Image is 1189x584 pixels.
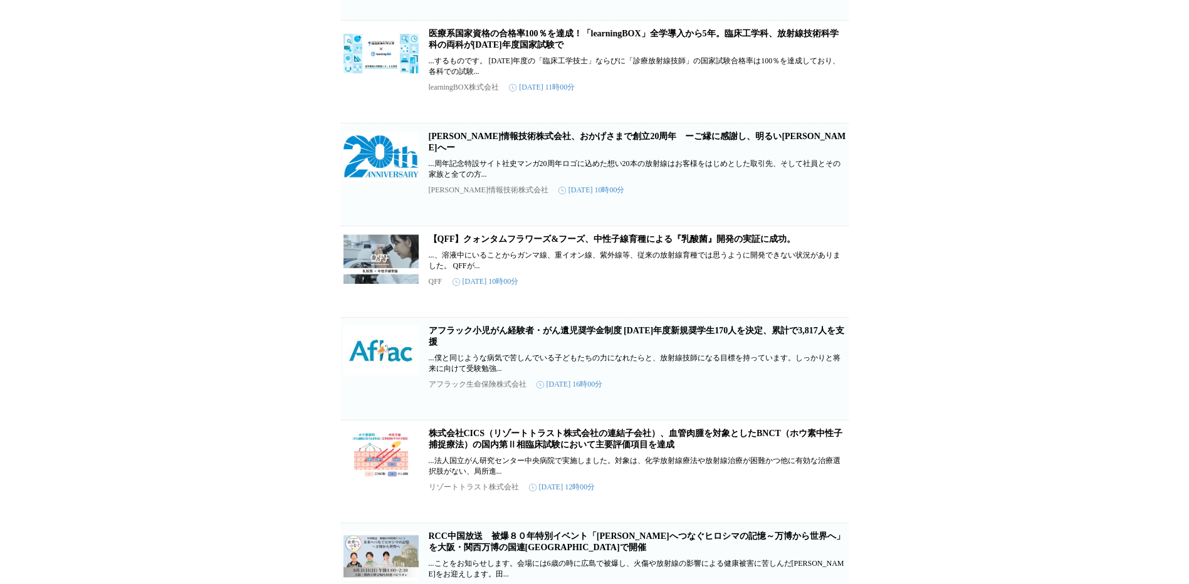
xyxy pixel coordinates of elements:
[429,379,526,390] p: アフラック生命保険株式会社
[429,558,846,580] p: ...ことをお知らせします。会場には6歳の時に広島で被爆し、火傷や放射線の影響による健康被害に苦しんだ[PERSON_NAME]をお迎えします。田...
[343,28,419,78] img: 医療系国家資格の合格率100％を達成！「learningBOX」全学導入から5年。臨床工学科、放射線技術科学科の両科が2024年度国家試験で
[343,325,419,375] img: アフラック小児がん経験者・がん遺児奨学金制度 2025年度新規奨学生170人を決定、累計で3,817人を支援
[509,82,575,93] time: [DATE] 11時00分
[429,429,842,449] a: 株式会社CICS（リゾートトラスト株式会社の連結子会社）、血管肉腫を対象としたBNCT（ホウ素中性子捕捉療法）の国内第Ⅱ相臨床試験において主要評価項目を達成
[343,234,419,284] img: 【QFF】クォンタムフラワーズ&フーズ、中性子線育種による『乳酸菌』開発の実証に成功。
[429,277,443,286] p: QFF
[429,456,846,477] p: ...法人国立がん研究センター中央病院で実施しました。対象は、化学放射線療法や放射線治療が困難かつ他に有効な治療選択肢がない、局所進...
[343,131,419,181] img: 木村情報技術株式会社、おかげさまで創立20周年 ーご縁に感謝し、明るい未来へー
[453,276,519,287] time: [DATE] 10時00分
[429,185,548,196] p: [PERSON_NAME]情報技術株式会社
[343,428,419,478] img: 株式会社CICS（リゾートトラスト株式会社の連結子会社）、血管肉腫を対象としたBNCT（ホウ素中性子捕捉療法）の国内第Ⅱ相臨床試験において主要評価項目を達成
[529,482,595,493] time: [DATE] 12時00分
[429,132,846,152] a: [PERSON_NAME]情報技術株式会社、おかげさまで創立20周年 ーご縁に感謝し、明るい[PERSON_NAME]へー
[429,250,846,271] p: ...、溶液中にいることからガンマ線、重イオン線、紫外線等、従来の放射線育種では思うように開発できない状況がありました。 QFFが...
[429,326,844,347] a: アフラック小児がん経験者・がん遺児奨学金制度 [DATE]年度新規奨学生170人を決定、累計で3,817人を支援
[429,159,846,180] p: ...周年記念特設サイト社史マンガ20周年ロゴに込めた想い20本の放射線はお客様をはじめとした取引先、そして社員とその家族と全ての方...
[429,82,500,93] p: learningBOX株式会社
[537,379,603,390] time: [DATE] 16時00分
[343,531,419,581] img: RCC中国放送 被爆８０年特別イベント「未来へつなぐヒロシマの記憶～万博から世界へ」を大阪・関西万博の国連パビリオンで開催
[429,482,519,493] p: リゾートトラスト株式会社
[429,531,845,552] a: RCC中国放送 被爆８０年特別イベント「[PERSON_NAME]へつなぐヒロシマの記憶～万博から世界へ」を大阪・関西万博の国連[GEOGRAPHIC_DATA]で開催
[558,185,625,196] time: [DATE] 10時00分
[429,234,796,244] a: 【QFF】クォンタムフラワーズ&フーズ、中性子線育種による『乳酸菌』開発の実証に成功。
[429,56,846,77] p: ...するものです。 [DATE]年度の「臨床工学技士」ならびに「診療放射線技師」の国家試験合格率は100％を達成しており、各科での試験...
[429,29,839,50] a: 医療系国家資格の合格率100％を達成！「learningBOX」全学導入から5年。臨床工学科、放射線技術科学科の両科が[DATE]年度国家試験で
[429,353,846,374] p: ...僕と同じような病気で苦しんでいる子どもたちの力になれたらと、放射線技師になる目標を持っています。しっかりと将来に向けて受験勉強...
